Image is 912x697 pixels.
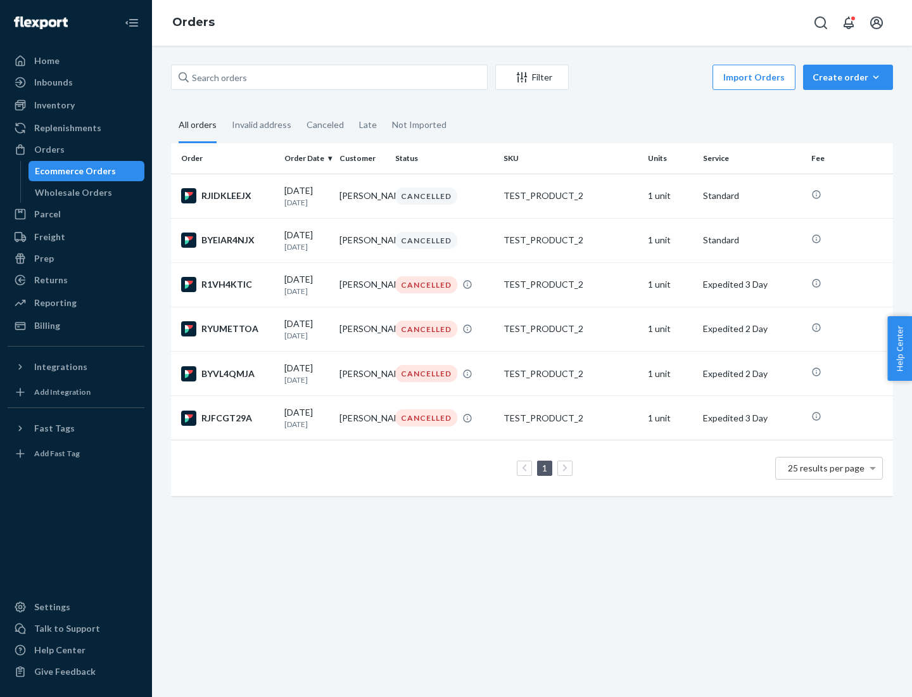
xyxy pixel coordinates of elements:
[119,10,144,35] button: Close Navigation
[284,362,329,385] div: [DATE]
[14,16,68,29] img: Flexport logo
[334,307,389,351] td: [PERSON_NAME]
[34,54,60,67] div: Home
[503,278,638,291] div: TEST_PRODUCT_2
[8,640,144,660] a: Help Center
[8,139,144,160] a: Orders
[395,188,457,205] div: CANCELLED
[34,99,75,112] div: Inventory
[307,108,344,141] div: Canceled
[34,76,73,89] div: Inbounds
[703,368,801,380] p: Expedited 2 Day
[8,95,144,115] a: Inventory
[35,186,112,199] div: Wholesale Orders
[8,618,144,639] a: Talk to Support
[8,444,144,464] a: Add Fast Tag
[390,143,498,174] th: Status
[643,143,698,174] th: Units
[803,65,893,90] button: Create order
[34,448,80,459] div: Add Fast Tag
[495,65,569,90] button: Filter
[806,143,893,174] th: Fee
[34,252,54,265] div: Prep
[284,241,329,252] p: [DATE]
[34,274,68,286] div: Returns
[8,597,144,617] a: Settings
[279,143,334,174] th: Order Date
[179,108,217,143] div: All orders
[334,352,389,396] td: [PERSON_NAME]
[643,262,698,307] td: 1 unit
[643,396,698,440] td: 1 unit
[334,218,389,262] td: [PERSON_NAME]
[503,323,638,335] div: TEST_PRODUCT_2
[788,463,864,473] span: 25 results per page
[232,108,291,141] div: Invalid address
[503,234,638,246] div: TEST_PRODUCT_2
[284,419,329,430] p: [DATE]
[28,182,145,203] a: Wholesale Orders
[395,409,457,426] div: CANCELLED
[181,277,274,292] div: R1VH4KTIC
[8,270,144,290] a: Returns
[503,412,638,425] div: TEST_PRODUCT_2
[34,319,60,332] div: Billing
[284,374,329,385] p: [DATE]
[8,382,144,402] a: Add Integration
[284,184,329,208] div: [DATE]
[8,72,144,93] a: Inbounds
[34,601,70,613] div: Settings
[284,406,329,430] div: [DATE]
[836,10,861,35] button: Open notifications
[703,278,801,291] p: Expedited 3 Day
[171,143,279,174] th: Order
[34,622,100,635] div: Talk to Support
[8,118,144,138] a: Replenishments
[703,412,801,425] p: Expedited 3 Day
[334,262,389,307] td: [PERSON_NAME]
[34,644,85,656] div: Help Center
[334,174,389,218] td: [PERSON_NAME]
[643,307,698,351] td: 1 unit
[8,227,144,247] a: Freight
[162,4,225,41] ol: breadcrumbs
[8,204,144,224] a: Parcel
[284,197,329,208] p: [DATE]
[540,463,550,473] a: Page 1 is your current page
[34,231,65,243] div: Freight
[392,108,446,141] div: Not Imported
[8,51,144,71] a: Home
[171,65,488,90] input: Search orders
[34,422,75,435] div: Fast Tags
[35,165,116,177] div: Ecommerce Orders
[34,122,101,134] div: Replenishments
[34,361,87,373] div: Integrations
[496,71,568,84] div: Filter
[498,143,643,174] th: SKU
[181,411,274,426] div: RJFCGT29A
[284,229,329,252] div: [DATE]
[8,316,144,336] a: Billing
[28,161,145,181] a: Ecommerce Orders
[34,297,77,309] div: Reporting
[503,368,638,380] div: TEST_PRODUCT_2
[887,316,912,381] button: Help Center
[703,323,801,335] p: Expedited 2 Day
[395,321,457,338] div: CANCELLED
[703,189,801,202] p: Standard
[813,71,883,84] div: Create order
[808,10,833,35] button: Open Search Box
[643,352,698,396] td: 1 unit
[698,143,806,174] th: Service
[8,662,144,682] button: Give Feedback
[703,234,801,246] p: Standard
[181,233,274,248] div: BYEIAR4NJX
[643,174,698,218] td: 1 unit
[284,317,329,341] div: [DATE]
[359,108,377,141] div: Late
[34,665,96,678] div: Give Feedback
[172,15,215,29] a: Orders
[334,396,389,440] td: [PERSON_NAME]
[395,232,457,249] div: CANCELLED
